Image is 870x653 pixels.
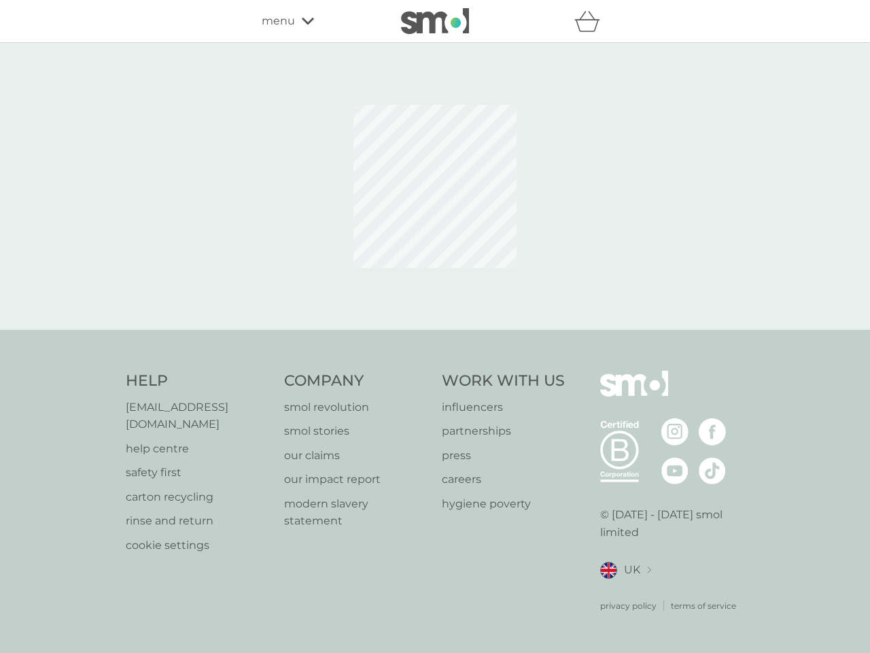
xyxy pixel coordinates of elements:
img: visit the smol Youtube page [661,457,689,484]
img: visit the smol Tiktok page [699,457,726,484]
a: careers [442,471,565,488]
a: help centre [126,440,271,458]
a: our claims [284,447,429,465]
h4: Help [126,371,271,392]
a: cookie settings [126,537,271,554]
span: UK [624,561,640,579]
a: our impact report [284,471,429,488]
a: hygiene poverty [442,495,565,513]
a: carton recycling [126,488,271,506]
a: press [442,447,565,465]
a: [EMAIL_ADDRESS][DOMAIN_NAME] [126,399,271,433]
a: rinse and return [126,512,271,530]
img: smol [600,371,668,417]
a: partnerships [442,422,565,440]
a: influencers [442,399,565,416]
a: safety first [126,464,271,482]
img: visit the smol Facebook page [699,418,726,446]
p: © [DATE] - [DATE] smol limited [600,506,745,541]
img: visit the smol Instagram page [661,418,689,446]
h4: Company [284,371,429,392]
a: privacy policy [600,599,657,612]
a: modern slavery statement [284,495,429,530]
span: menu [262,12,295,30]
img: smol [401,8,469,34]
a: smol stories [284,422,429,440]
a: terms of service [671,599,736,612]
div: basket [574,7,608,35]
img: UK flag [600,562,617,579]
img: select a new location [647,567,651,574]
a: smol revolution [284,399,429,416]
h4: Work With Us [442,371,565,392]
